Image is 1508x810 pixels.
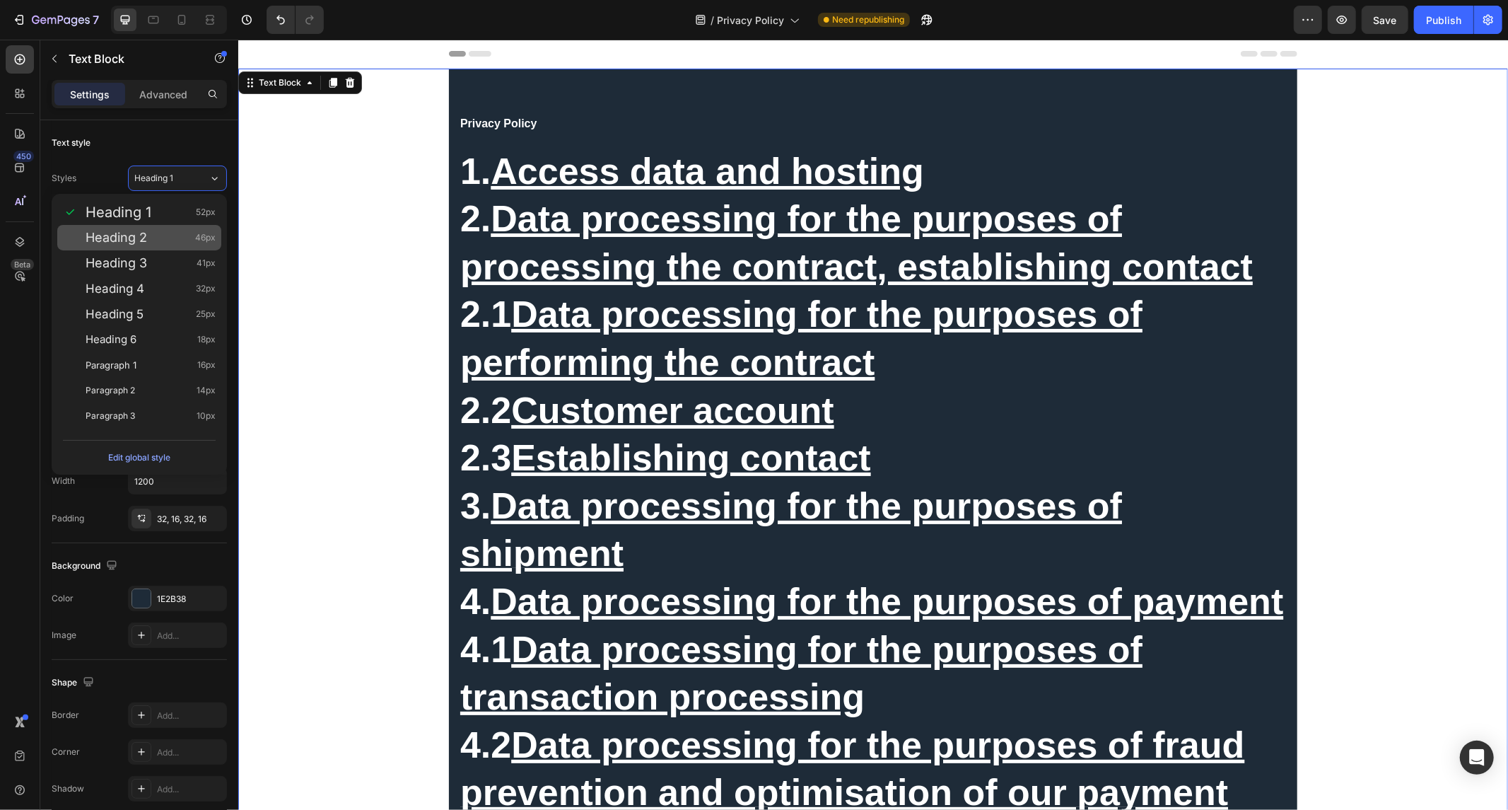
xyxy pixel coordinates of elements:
[129,468,226,494] input: Auto
[86,205,151,219] span: Heading 1
[197,332,216,347] span: 18px
[222,589,904,678] a: Data processing for the purposes of transaction processing
[52,709,79,722] div: Border
[222,685,273,726] strong: 4.2
[222,158,252,199] strong: 2.
[267,6,324,34] div: Undo/Redo
[717,13,784,28] span: Privacy Policy
[252,111,686,152] a: Access data and hosting
[1414,6,1473,34] button: Publish
[1374,14,1397,26] span: Save
[128,166,227,191] button: Heading 1
[52,557,120,576] div: Background
[157,513,223,526] div: 32, 16, 32, 16
[157,593,223,606] div: 1E2B38
[1460,741,1494,775] div: Open Intercom Messenger
[197,409,216,423] span: 10px
[63,446,216,469] button: Edit global style
[222,350,273,391] strong: 2.2
[86,282,144,296] span: Heading 4
[93,11,99,28] p: 7
[222,254,904,343] a: Data processing for the purposes of performing the contract
[86,383,135,398] span: Paragraph 2
[196,307,216,321] span: 25px
[197,256,216,270] span: 41px
[86,256,147,270] span: Heading 3
[157,783,223,796] div: Add...
[108,449,170,466] div: Edit global style
[832,13,904,26] span: Need republishing
[69,50,189,67] p: Text Block
[13,151,34,162] div: 450
[197,358,216,372] span: 16px
[273,398,633,439] a: Establishing contact
[222,158,1015,248] a: Data processing for the purposes of processing the contract, establishing contact
[52,137,90,149] div: Text style
[197,383,216,398] span: 14px
[52,629,76,642] div: Image
[1426,13,1461,28] div: Publish
[18,37,66,50] div: Text Block
[139,87,187,102] p: Advanced
[222,446,252,487] strong: 3.
[70,87,110,102] p: Settings
[273,350,596,391] a: Customer account
[157,630,223,642] div: Add...
[6,6,105,34] button: 7
[134,172,173,185] span: Heading 1
[222,254,273,295] strong: 2.1
[52,746,80,758] div: Corner
[86,409,135,423] span: Paragraph 3
[86,231,147,245] span: Heading 2
[196,205,216,219] span: 52px
[52,782,84,795] div: Shadow
[157,710,223,722] div: Add...
[222,446,884,535] a: Data processing for the purposes of shipment
[711,13,714,28] span: /
[52,512,84,525] div: Padding
[157,746,223,759] div: Add...
[222,589,273,630] strong: 4.1
[86,358,136,372] span: Paragraph 1
[195,231,216,245] span: 46px
[11,259,34,270] div: Beta
[52,592,74,605] div: Color
[52,475,75,487] div: Width
[222,398,273,439] strong: 2.3
[252,541,1045,582] a: Data processing for the purposes of payment
[52,172,76,185] div: Styles
[86,307,144,321] span: Heading 5
[86,332,136,347] span: Heading 6
[238,40,1508,810] iframe: Design area
[1362,6,1408,34] button: Save
[196,282,216,296] span: 32px
[52,673,97,693] div: Shape
[222,541,252,582] strong: 4.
